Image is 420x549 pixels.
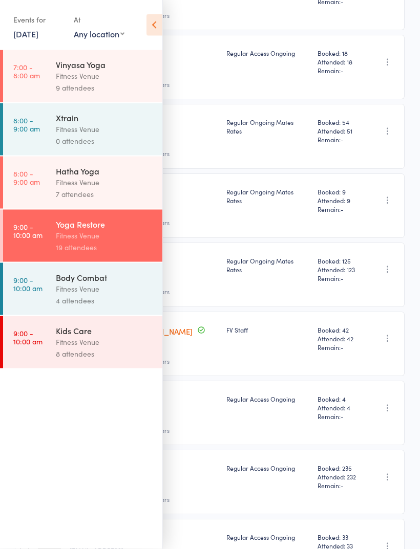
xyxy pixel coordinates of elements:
div: Fitness Venue [56,123,154,135]
div: 4 attendees [56,295,154,306]
span: Remain: [318,136,363,144]
div: Fitness Venue [56,177,154,188]
span: Attended: 123 [318,266,363,274]
div: 9 attendees [56,82,154,94]
div: Regular Access Ongoing [226,464,309,473]
span: Booked: 235 [318,464,363,473]
div: Regular Access Ongoing [226,395,309,404]
div: Regular Ongoing Mates Rates [226,257,309,274]
div: Fitness Venue [56,336,154,348]
span: Attended: 42 [318,335,363,343]
span: Attended: 9 [318,196,363,205]
time: 7:00 - 8:00 am [13,63,40,79]
div: Fitness Venue [56,230,154,241]
div: At [74,11,124,28]
a: 7:00 -8:00 amVinyasa YogaFitness Venue9 attendees [3,50,162,102]
span: - [341,67,344,75]
a: 8:00 -9:00 amHatha YogaFitness Venue7 attendees [3,157,162,209]
span: - [341,412,344,421]
span: Booked: 18 [318,49,363,58]
span: Booked: 125 [318,257,363,266]
span: Attended: 4 [318,404,363,412]
span: Attended: 232 [318,473,363,481]
div: Regular Ongoing Mates Rates [226,188,309,205]
div: 19 attendees [56,241,154,253]
span: - [341,274,344,283]
div: Hatha Yoga [56,165,154,177]
span: Attended: 18 [318,58,363,67]
span: Remain: [318,343,363,352]
div: Body Combat [56,272,154,283]
span: Remain: [318,67,363,75]
div: FV Staff [226,326,309,335]
div: Regular Access Ongoing [226,533,309,542]
time: 8:00 - 9:00 am [13,169,40,186]
span: Remain: [318,274,363,283]
span: Remain: [318,412,363,421]
div: Regular Access Ongoing [226,49,309,58]
div: Xtrain [56,112,154,123]
span: Booked: 54 [318,118,363,127]
a: 9:00 -10:00 amBody CombatFitness Venue4 attendees [3,263,162,315]
div: 0 attendees [56,135,154,147]
span: Remain: [318,481,363,490]
span: - [341,481,344,490]
time: 9:00 - 10:00 am [13,223,43,239]
div: Fitness Venue [56,70,154,82]
div: 8 attendees [56,348,154,360]
div: 7 attendees [56,188,154,200]
div: Regular Ongoing Mates Rates [226,118,309,136]
span: - [341,205,344,214]
time: 9:00 - 10:00 am [13,329,43,345]
a: 9:00 -10:00 amYoga RestoreFitness Venue19 attendees [3,210,162,262]
div: Fitness Venue [56,283,154,295]
time: 8:00 - 9:00 am [13,116,40,133]
span: Booked: 33 [318,533,363,542]
div: Events for [13,11,64,28]
div: Yoga Restore [56,218,154,230]
div: Vinyasa Yoga [56,59,154,70]
time: 9:00 - 10:00 am [13,276,43,292]
a: [DATE] [13,28,38,39]
span: Booked: 4 [318,395,363,404]
div: Kids Care [56,325,154,336]
a: 9:00 -10:00 amKids CareFitness Venue8 attendees [3,316,162,368]
span: Booked: 9 [318,188,363,196]
span: - [341,343,344,352]
span: Remain: [318,205,363,214]
a: 8:00 -9:00 amXtrainFitness Venue0 attendees [3,103,162,156]
span: - [341,136,344,144]
div: Any location [74,28,124,39]
span: Booked: 42 [318,326,363,335]
span: Attended: 51 [318,127,363,136]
